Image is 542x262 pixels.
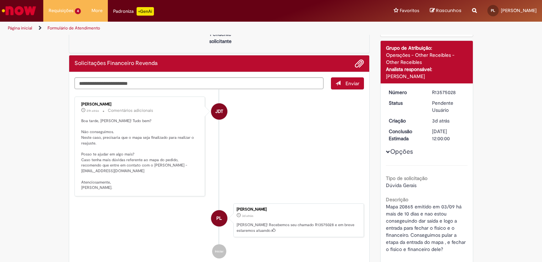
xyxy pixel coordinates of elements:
[242,214,253,218] time: 29/09/2025 08:46:04
[203,31,238,45] p: Pendente solicitante
[386,175,427,181] b: Tipo de solicitação
[436,7,461,14] span: Rascunhos
[386,73,468,80] div: [PERSON_NAME]
[216,210,222,227] span: PL
[237,222,360,233] p: [PERSON_NAME]! Recebemos seu chamado R13575028 e em breve estaremos atuando.
[432,128,465,142] div: [DATE] 12:00:00
[400,7,419,14] span: Favoritos
[87,109,99,113] time: 30/09/2025 14:21:32
[355,59,364,68] button: Adicionar anexos
[48,25,100,31] a: Formulário de Atendimento
[242,214,253,218] span: 3d atrás
[383,89,427,96] dt: Número
[211,210,227,226] div: Pedro Lucas
[74,203,364,238] li: Pedro Lucas
[5,22,356,35] ul: Trilhas de página
[75,8,81,14] span: 4
[331,77,364,89] button: Enviar
[137,7,154,16] p: +GenAi
[92,7,103,14] span: More
[113,7,154,16] div: Padroniza
[432,118,449,124] time: 29/09/2025 08:46:04
[49,7,73,14] span: Requisições
[386,196,408,203] b: Descrição
[386,66,468,73] div: Analista responsável:
[432,118,449,124] span: 3d atrás
[383,117,427,124] dt: Criação
[87,109,99,113] span: 21h atrás
[108,108,153,114] small: Comentários adicionais
[81,102,199,107] div: [PERSON_NAME]
[237,207,360,212] div: [PERSON_NAME]
[432,89,465,96] div: R13575028
[81,118,199,191] p: Boa tarde, [PERSON_NAME]! Tudo bem? Não conseguimos. Neste caso, precisaria que o mapa seja final...
[383,99,427,107] dt: Status
[211,103,227,120] div: JOAO DAMASCENO TEIXEIRA
[8,25,32,31] a: Página inicial
[386,44,468,51] div: Grupo de Atribuição:
[345,80,359,87] span: Enviar
[430,7,461,14] a: Rascunhos
[432,99,465,114] div: Pendente Usuário
[74,77,323,89] textarea: Digite sua mensagem aqui...
[501,7,537,13] span: [PERSON_NAME]
[491,8,495,13] span: PL
[386,182,416,189] span: Dúvida Gerais
[432,117,465,124] div: 29/09/2025 08:46:04
[386,203,467,252] span: Mapa 20865 emitido em 03/09 há mais de 10 dias e nao estou consegeuindo dar saida e logo a entrad...
[215,103,223,120] span: JDT
[74,60,157,67] h2: Solicitações Financeiro Revenda Histórico de tíquete
[386,51,468,66] div: Operações - Other Receibles - Other Receibles
[1,4,37,18] img: ServiceNow
[383,128,427,142] dt: Conclusão Estimada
